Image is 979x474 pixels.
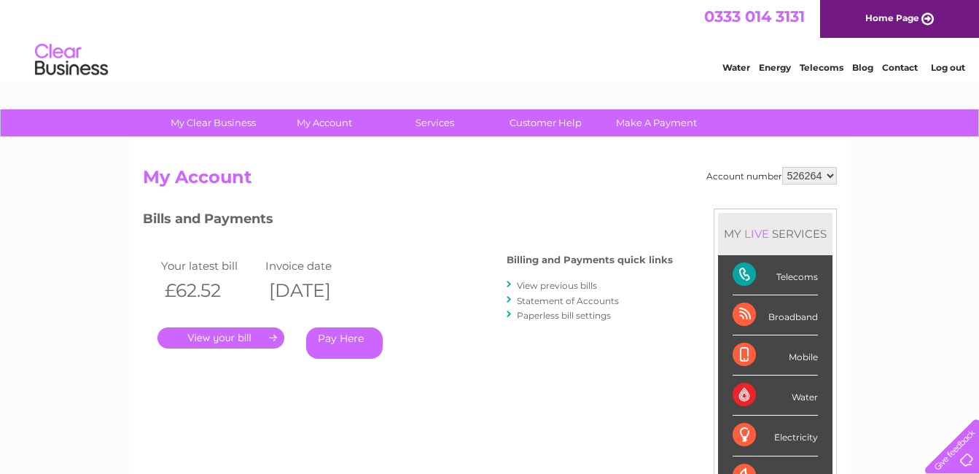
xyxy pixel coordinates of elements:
a: Contact [882,62,918,73]
a: Water [722,62,750,73]
a: Customer Help [485,109,606,136]
a: Energy [759,62,791,73]
div: Broadband [733,295,818,335]
a: Blog [852,62,873,73]
div: Electricity [733,416,818,456]
a: Statement of Accounts [517,295,619,306]
a: Pay Here [306,327,383,359]
a: Make A Payment [596,109,717,136]
a: Telecoms [800,62,843,73]
a: . [157,327,284,349]
div: Water [733,376,818,416]
h4: Billing and Payments quick links [507,255,673,265]
div: Clear Business is a trading name of Verastar Limited (registered in [GEOGRAPHIC_DATA] No. 3667643... [146,8,835,71]
th: [DATE] [262,276,367,306]
a: Services [375,109,495,136]
div: Mobile [733,335,818,376]
div: MY SERVICES [718,213,832,255]
a: View previous bills [517,280,597,291]
th: £62.52 [157,276,262,306]
a: My Account [264,109,384,136]
div: Telecoms [733,255,818,295]
h3: Bills and Payments [143,209,673,234]
div: LIVE [741,227,772,241]
td: Invoice date [262,256,367,276]
td: Your latest bill [157,256,262,276]
img: logo.png [34,38,109,82]
a: 0333 014 3131 [704,7,805,26]
a: Paperless bill settings [517,310,611,321]
a: My Clear Business [153,109,273,136]
div: Account number [706,167,837,184]
h2: My Account [143,167,837,195]
a: Log out [931,62,965,73]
